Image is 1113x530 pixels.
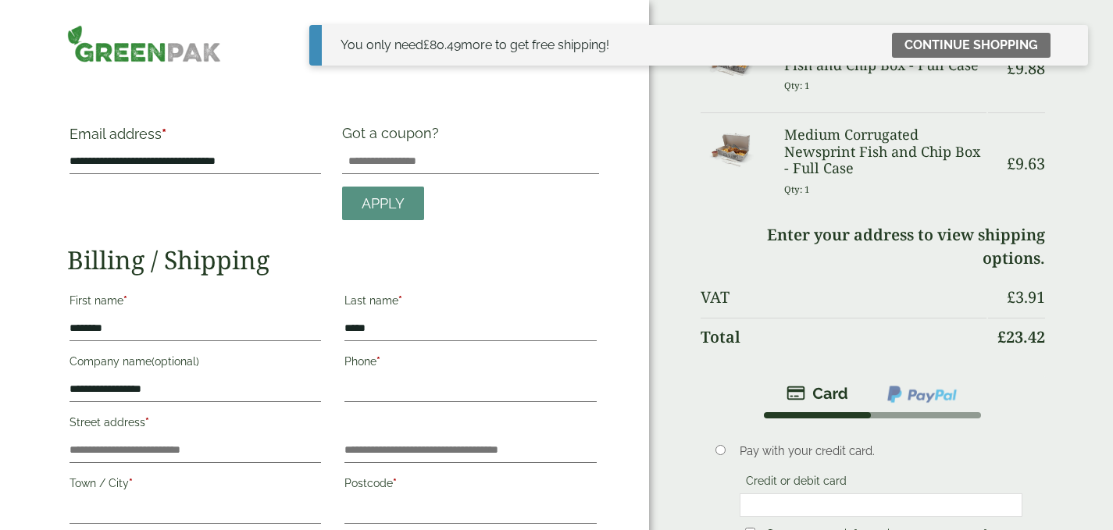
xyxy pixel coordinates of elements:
[1007,153,1045,174] bdi: 9.63
[784,126,986,177] h3: Medium Corrugated Newsprint Fish and Chip Box - Full Case
[342,187,424,220] a: Apply
[784,80,810,91] small: Qty: 1
[152,355,199,368] span: (optional)
[393,477,397,489] abbr: required
[997,326,1045,347] bdi: 23.42
[344,290,597,316] label: Last name
[1007,286,1045,308] bdi: 3.91
[70,350,322,377] label: Company name
[423,37,430,52] span: £
[423,37,461,52] span: 80.49
[997,326,1006,347] span: £
[376,355,380,368] abbr: required
[886,384,958,404] img: ppcp-gateway.png
[70,127,322,149] label: Email address
[342,125,445,149] label: Got a coupon?
[129,477,133,489] abbr: required
[67,245,600,275] h2: Billing / Shipping
[740,443,1022,460] p: Pay with your credit card.
[70,411,322,438] label: Street address
[70,472,322,499] label: Town / City
[1007,153,1015,174] span: £
[744,498,1018,512] iframe: Secure payment input frame
[344,472,597,499] label: Postcode
[701,318,986,356] th: Total
[740,475,853,492] label: Credit or debit card
[1007,286,1015,308] span: £
[701,216,1044,277] td: Enter your address to view shipping options.
[344,350,597,377] label: Phone
[787,384,848,403] img: stripe.png
[162,126,166,142] abbr: required
[70,290,322,316] label: First name
[341,36,609,55] div: You only need more to get free shipping!
[145,416,149,429] abbr: required
[398,294,402,307] abbr: required
[701,279,986,316] th: VAT
[362,195,405,212] span: Apply
[892,33,1051,58] a: Continue shopping
[123,294,127,307] abbr: required
[784,183,810,195] small: Qty: 1
[67,25,221,62] img: GreenPak Supplies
